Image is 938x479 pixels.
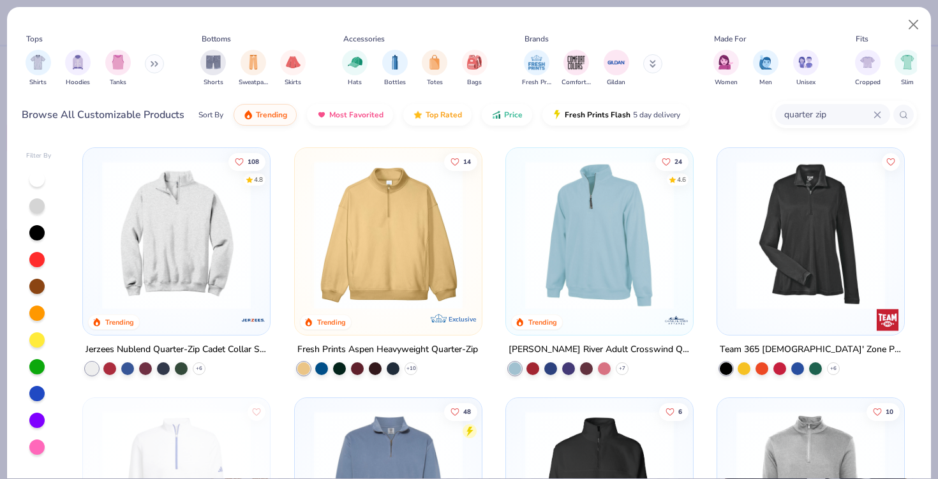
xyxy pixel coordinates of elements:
[382,50,408,87] button: filter button
[329,110,383,120] span: Most Favorited
[342,50,368,87] button: filter button
[467,55,481,70] img: Bags Image
[562,78,591,87] span: Comfort Colors
[467,78,482,87] span: Bags
[204,78,223,87] span: Shorts
[105,50,131,87] div: filter for Tanks
[867,403,900,421] button: Like
[860,55,875,70] img: Cropped Image
[202,33,231,45] div: Bottoms
[449,315,476,323] span: Exclusive
[462,50,488,87] div: filter for Bags
[655,152,689,170] button: Like
[830,365,837,372] span: + 6
[856,33,868,45] div: Fits
[463,158,470,165] span: 14
[607,53,626,72] img: Gildan Image
[308,161,469,309] img: a5fef0f3-26ac-4d1f-8e04-62fc7b7c0c3a
[286,55,301,70] img: Skirts Image
[348,55,362,70] img: Hats Image
[900,55,914,70] img: Slim Image
[248,158,259,165] span: 108
[297,342,478,358] div: Fresh Prints Aspen Heavyweight Quarter-Zip
[66,78,90,87] span: Hoodies
[713,50,739,87] div: filter for Women
[783,107,874,122] input: Try "T-Shirt"
[413,110,423,120] img: TopRated.gif
[565,110,630,120] span: Fresh Prints Flash
[285,78,301,87] span: Skirts
[482,104,532,126] button: Price
[406,365,415,372] span: + 10
[718,55,733,70] img: Women Image
[542,104,690,126] button: Fresh Prints Flash5 day delivery
[343,33,385,45] div: Accessories
[228,152,265,170] button: Like
[348,78,362,87] span: Hats
[677,175,686,184] div: 4.6
[22,107,184,122] div: Browse All Customizable Products
[604,50,629,87] button: filter button
[239,78,268,87] span: Sweatpants
[196,365,202,372] span: + 6
[509,342,690,358] div: [PERSON_NAME] River Adult Crosswind Quarter Zip Sweatshirt
[254,175,263,184] div: 4.8
[522,78,551,87] span: Fresh Prints
[443,403,477,421] button: Like
[633,108,680,122] span: 5 day delivery
[793,50,819,87] button: filter button
[426,110,462,120] span: Top Rated
[198,109,223,121] div: Sort By
[525,33,549,45] div: Brands
[403,104,472,126] button: Top Rated
[855,78,881,87] span: Cropped
[280,50,306,87] button: filter button
[443,152,477,170] button: Like
[855,50,881,87] div: filter for Cropped
[422,50,447,87] button: filter button
[307,104,393,126] button: Most Favorited
[796,78,815,87] span: Unisex
[86,342,267,358] div: Jerzees Nublend Quarter-Zip Cadet Collar Sweatshirt
[26,50,51,87] div: filter for Shirts
[65,50,91,87] div: filter for Hoodies
[753,50,778,87] div: filter for Men
[243,110,253,120] img: trending.gif
[522,50,551,87] div: filter for Fresh Prints
[26,33,43,45] div: Tops
[875,307,900,333] img: Team 365 logo
[246,55,260,70] img: Sweatpants Image
[902,13,926,37] button: Close
[715,78,738,87] span: Women
[29,78,47,87] span: Shirts
[422,50,447,87] div: filter for Totes
[110,78,126,87] span: Tanks
[384,78,406,87] span: Bottles
[256,110,287,120] span: Trending
[562,50,591,87] button: filter button
[200,50,226,87] button: filter button
[855,50,881,87] button: filter button
[428,55,442,70] img: Totes Image
[463,409,470,415] span: 48
[469,161,630,309] img: f70527af-4fab-4d83-b07e-8fc97e9685e6
[607,78,625,87] span: Gildan
[895,50,920,87] div: filter for Slim
[664,307,689,333] img: Charles River logo
[280,50,306,87] div: filter for Skirts
[342,50,368,87] div: filter for Hats
[882,152,900,170] button: Like
[901,78,914,87] span: Slim
[753,50,778,87] button: filter button
[567,53,586,72] img: Comfort Colors Image
[200,50,226,87] div: filter for Shorts
[552,110,562,120] img: flash.gif
[759,78,772,87] span: Men
[730,161,891,309] img: ebaf61ba-e11e-41f3-8321-9b81d77d0529
[519,161,680,309] img: 5dae992e-9f3c-4731-b560-f59fd71d84a4
[427,78,443,87] span: Totes
[678,409,682,415] span: 6
[674,158,682,165] span: 24
[239,50,268,87] button: filter button
[316,110,327,120] img: most_fav.gif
